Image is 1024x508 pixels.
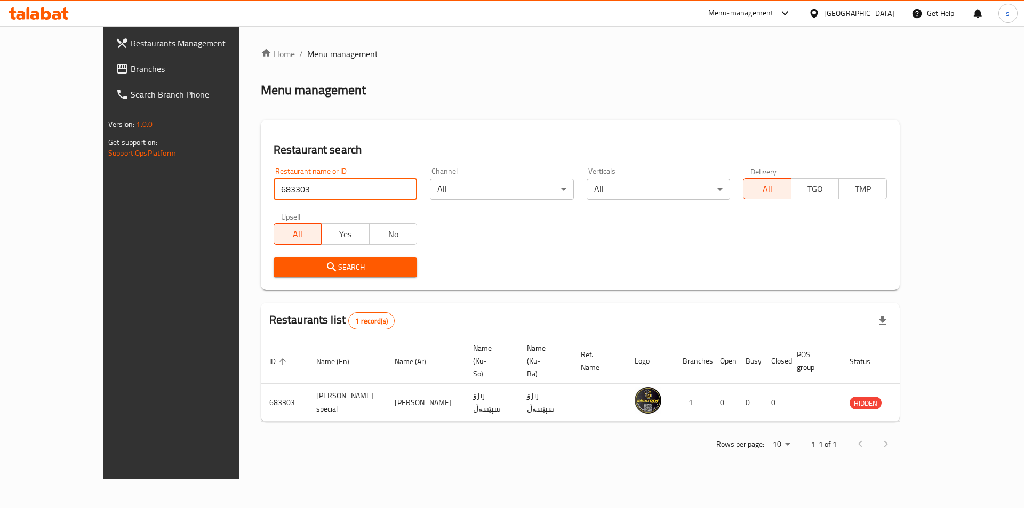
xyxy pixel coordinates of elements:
[131,62,266,75] span: Branches
[811,438,837,451] p: 1-1 of 1
[274,179,418,200] input: Search for restaurant name or ID..
[308,384,386,422] td: [PERSON_NAME] special
[581,348,613,374] span: Ref. Name
[348,312,395,329] div: Total records count
[674,384,711,422] td: 1
[716,438,764,451] p: Rows per page:
[870,308,895,334] div: Export file
[108,146,176,160] a: Support.OpsPlatform
[282,261,409,274] span: Search
[763,384,788,422] td: 0
[274,142,887,158] h2: Restaurant search
[674,338,711,384] th: Branches
[1006,7,1010,19] span: s
[261,47,295,60] a: Home
[518,384,572,422] td: ریزۆ سپێشەڵ
[131,88,266,101] span: Search Branch Phone
[796,181,835,197] span: TGO
[395,355,440,368] span: Name (Ar)
[587,179,731,200] div: All
[769,437,794,453] div: Rows per page:
[274,223,322,245] button: All
[430,179,574,200] div: All
[711,338,737,384] th: Open
[473,342,506,380] span: Name (Ku-So)
[850,397,882,409] span: HIDDEN
[797,348,828,374] span: POS group
[274,257,418,277] button: Search
[824,7,894,19] div: [GEOGRAPHIC_DATA]
[108,135,157,149] span: Get support on:
[261,47,900,60] nav: breadcrumb
[527,342,559,380] span: Name (Ku-Ba)
[316,355,363,368] span: Name (En)
[261,384,308,422] td: 683303
[107,30,274,56] a: Restaurants Management
[626,338,674,384] th: Logo
[748,181,787,197] span: All
[326,227,365,242] span: Yes
[261,82,366,99] h2: Menu management
[850,355,884,368] span: Status
[465,384,518,422] td: ریزۆ سپێشەڵ
[763,338,788,384] th: Closed
[737,338,763,384] th: Busy
[107,82,274,107] a: Search Branch Phone
[386,384,465,422] td: [PERSON_NAME]
[307,47,378,60] span: Menu management
[711,384,737,422] td: 0
[635,387,661,414] img: Rizo special
[107,56,274,82] a: Branches
[374,227,413,242] span: No
[278,227,318,242] span: All
[281,213,301,220] label: Upsell
[897,338,934,384] th: Action
[299,47,303,60] li: /
[737,384,763,422] td: 0
[349,316,394,326] span: 1 record(s)
[261,338,934,422] table: enhanced table
[136,117,153,131] span: 1.0.0
[838,178,887,199] button: TMP
[369,223,418,245] button: No
[269,355,290,368] span: ID
[131,37,266,50] span: Restaurants Management
[108,117,134,131] span: Version:
[750,167,777,175] label: Delivery
[791,178,839,199] button: TGO
[743,178,791,199] button: All
[321,223,370,245] button: Yes
[843,181,883,197] span: TMP
[269,312,395,329] h2: Restaurants list
[708,7,774,20] div: Menu-management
